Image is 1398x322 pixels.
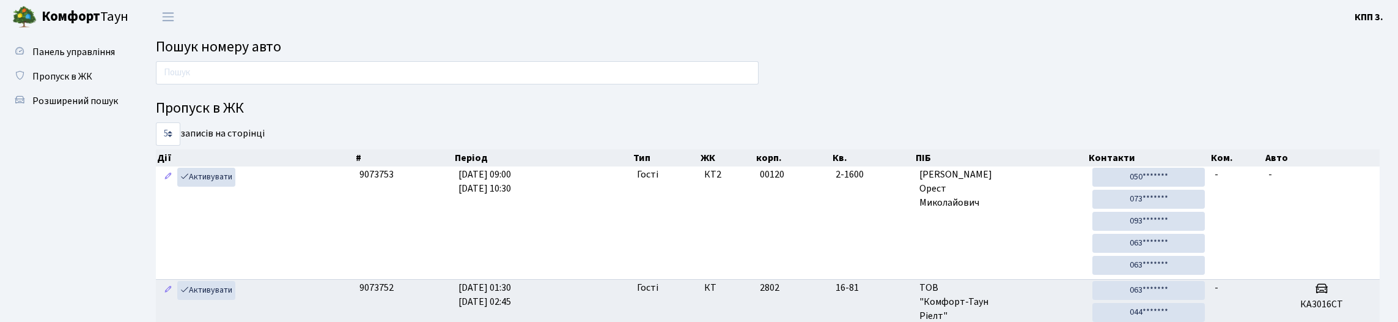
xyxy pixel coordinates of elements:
[32,70,92,83] span: Пропуск в ЖК
[359,168,394,181] span: 9073753
[161,168,175,187] a: Редагувати
[699,149,755,167] th: ЖК
[153,7,183,27] button: Переключити навігацію
[1355,10,1383,24] a: КПП 3.
[6,64,128,89] a: Пропуск в ЖК
[156,61,759,84] input: Пошук
[42,7,128,28] span: Таун
[836,168,909,182] span: 2-1600
[1087,149,1210,167] th: Контакти
[1268,168,1272,181] span: -
[32,45,115,59] span: Панель управління
[156,122,180,146] select: записів на сторінці
[156,36,281,58] span: Пошук номеру авто
[637,281,658,295] span: Гості
[704,168,750,182] span: КТ2
[458,168,511,195] span: [DATE] 09:00 [DATE] 10:30
[32,94,118,108] span: Розширений пошук
[177,281,235,300] a: Активувати
[760,281,779,294] span: 2802
[156,122,265,146] label: записів на сторінці
[1215,168,1218,181] span: -
[831,149,914,167] th: Кв.
[914,149,1088,167] th: ПІБ
[755,149,831,167] th: корп.
[760,168,784,181] span: 00120
[6,89,128,113] a: Розширений пошук
[637,168,658,182] span: Гості
[836,281,909,295] span: 16-81
[458,281,511,309] span: [DATE] 01:30 [DATE] 02:45
[6,40,128,64] a: Панель управління
[454,149,632,167] th: Період
[161,281,175,300] a: Редагувати
[156,100,1380,118] h4: Пропуск в ЖК
[156,149,355,167] th: Дії
[42,7,100,26] b: Комфорт
[1215,281,1218,294] span: -
[355,149,454,167] th: #
[12,5,37,29] img: logo.png
[919,168,1083,210] span: [PERSON_NAME] Орест Миколайович
[632,149,699,167] th: Тип
[1264,149,1380,167] th: Авто
[704,281,750,295] span: КТ
[1210,149,1264,167] th: Ком.
[177,168,235,187] a: Активувати
[1268,299,1375,310] h5: КА3016СТ
[359,281,394,294] span: 9073752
